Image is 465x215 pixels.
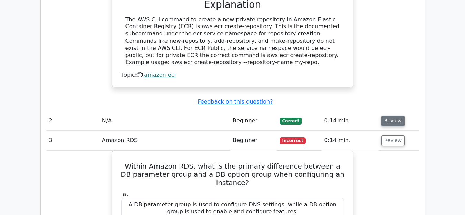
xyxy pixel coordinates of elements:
td: Beginner [230,111,277,131]
td: 0:14 min. [321,131,378,150]
td: Amazon RDS [99,131,230,150]
span: Correct [280,118,302,125]
button: Review [381,116,405,126]
button: Review [381,135,405,146]
td: Beginner [230,131,277,150]
span: a. [123,191,128,197]
span: Incorrect [280,137,306,144]
td: N/A [99,111,230,131]
h5: Within Amazon RDS, what is the primary difference between a DB parameter group and a DB option gr... [121,162,345,187]
td: 0:14 min. [321,111,378,131]
div: Topic: [121,72,344,79]
a: amazon ecr [144,72,176,78]
div: The AWS CLI command to create a new private repository in Amazon Elastic Container Registry (ECR)... [125,16,340,66]
a: Feedback on this question? [198,98,273,105]
td: 2 [46,111,99,131]
td: 3 [46,131,99,150]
